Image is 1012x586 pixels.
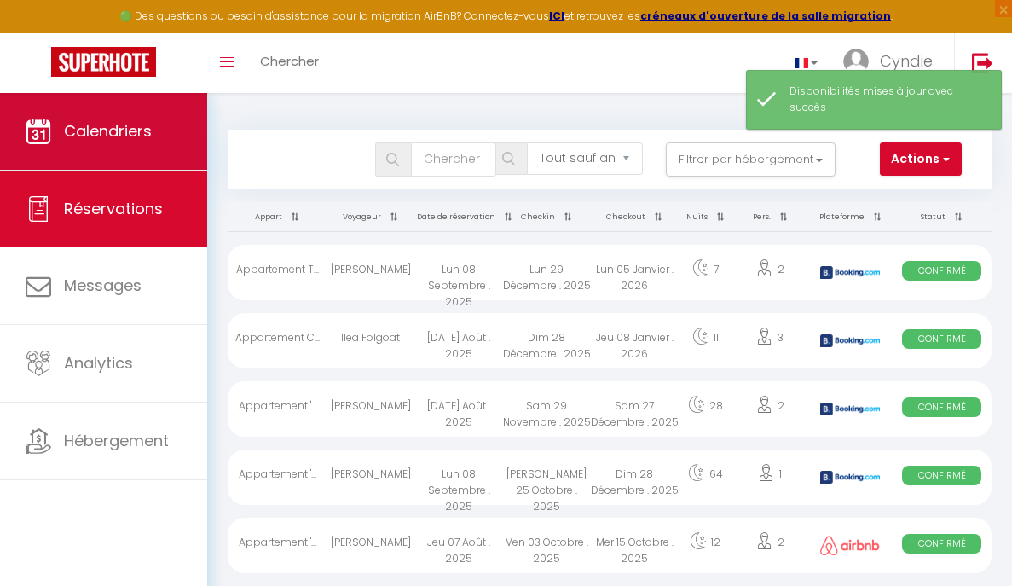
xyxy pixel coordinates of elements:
[260,52,319,70] span: Chercher
[64,198,163,219] span: Réservations
[679,202,732,232] th: Sort by nights
[228,202,327,232] th: Sort by rentals
[549,9,564,23] a: ICI
[893,202,992,232] th: Sort by status
[830,33,954,93] a: ... Cyndie
[972,52,993,73] img: logout
[327,202,414,232] th: Sort by guest
[247,33,332,93] a: Chercher
[411,142,496,177] input: Chercher
[732,202,808,232] th: Sort by people
[789,84,984,116] div: Disponibilités mises à jour avec succès
[880,142,962,177] button: Actions
[64,275,142,296] span: Messages
[503,202,591,232] th: Sort by checkin
[880,50,933,72] span: Cyndie
[808,202,893,232] th: Sort by channel
[415,202,503,232] th: Sort by booking date
[14,7,65,58] button: Ouvrir le widget de chat LiveChat
[843,49,869,74] img: ...
[666,142,836,177] button: Filtrer par hébergement
[64,430,169,451] span: Hébergement
[640,9,891,23] a: créneaux d'ouverture de la salle migration
[51,47,156,77] img: Super Booking
[591,202,679,232] th: Sort by checkout
[64,120,152,142] span: Calendriers
[64,352,133,374] span: Analytics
